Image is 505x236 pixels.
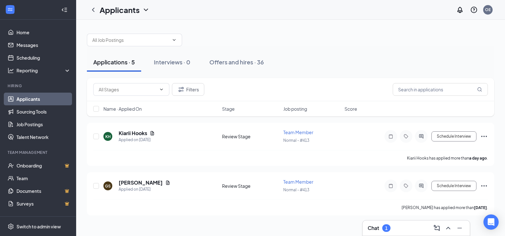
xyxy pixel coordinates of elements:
[8,150,69,155] div: Team Management
[16,159,71,172] a: OnboardingCrown
[165,180,170,185] svg: Document
[222,133,279,140] div: Review Stage
[16,105,71,118] a: Sourcing Tools
[387,134,395,139] svg: Note
[402,205,488,210] p: [PERSON_NAME] has applied more than .
[283,106,307,112] span: Job posting
[177,86,185,93] svg: Filter
[222,106,235,112] span: Stage
[16,172,71,185] a: Team
[477,87,482,92] svg: MagnifyingGlass
[431,131,476,141] button: Schedule Interview
[456,6,464,14] svg: Notifications
[455,223,465,233] button: Minimize
[92,36,169,43] input: All Job Postings
[431,181,476,191] button: Schedule Interview
[7,6,13,13] svg: WorkstreamLogo
[443,223,453,233] button: ChevronUp
[283,187,309,192] span: Normal - #413
[283,129,313,135] span: Team Member
[283,179,313,185] span: Team Member
[8,67,14,74] svg: Analysis
[283,138,309,143] span: Normal - #413
[8,83,69,88] div: Hiring
[119,186,170,193] div: Applied on [DATE]
[402,183,410,188] svg: Tag
[480,182,488,190] svg: Ellipses
[119,137,155,143] div: Applied on [DATE]
[385,226,388,231] div: 1
[344,106,357,112] span: Score
[119,179,163,186] h5: [PERSON_NAME]
[16,39,71,51] a: Messages
[407,155,488,161] p: Kiarii Hooks has applied more than .
[142,6,150,14] svg: ChevronDown
[8,223,14,230] svg: Settings
[119,130,147,137] h5: Kiarii Hooks
[16,51,71,64] a: Scheduling
[16,26,71,39] a: Home
[432,223,442,233] button: ComposeMessage
[483,214,499,230] div: Open Intercom Messenger
[89,6,97,14] svg: ChevronLeft
[154,58,190,66] div: Interviews · 0
[474,205,487,210] b: [DATE]
[150,131,155,136] svg: Document
[61,7,68,13] svg: Collapse
[16,67,71,74] div: Reporting
[393,83,488,96] input: Search in applications
[16,131,71,143] a: Talent Network
[93,58,135,66] div: Applications · 5
[469,156,487,161] b: a day ago
[485,7,491,12] div: OE
[172,37,177,43] svg: ChevronDown
[480,133,488,140] svg: Ellipses
[16,93,71,105] a: Applicants
[16,185,71,197] a: DocumentsCrown
[417,134,425,139] svg: ActiveChat
[16,118,71,131] a: Job Postings
[433,224,441,232] svg: ComposeMessage
[103,106,142,112] span: Name · Applied On
[105,134,111,139] div: KH
[209,58,264,66] div: Offers and hires · 36
[387,183,395,188] svg: Note
[368,225,379,232] h3: Chat
[456,224,463,232] svg: Minimize
[444,224,452,232] svg: ChevronUp
[16,223,61,230] div: Switch to admin view
[105,183,111,189] div: GS
[222,183,279,189] div: Review Stage
[417,183,425,188] svg: ActiveChat
[100,4,140,15] h1: Applicants
[99,86,156,93] input: All Stages
[159,87,164,92] svg: ChevronDown
[402,134,410,139] svg: Tag
[470,6,478,14] svg: QuestionInfo
[16,197,71,210] a: SurveysCrown
[172,83,204,96] button: Filter Filters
